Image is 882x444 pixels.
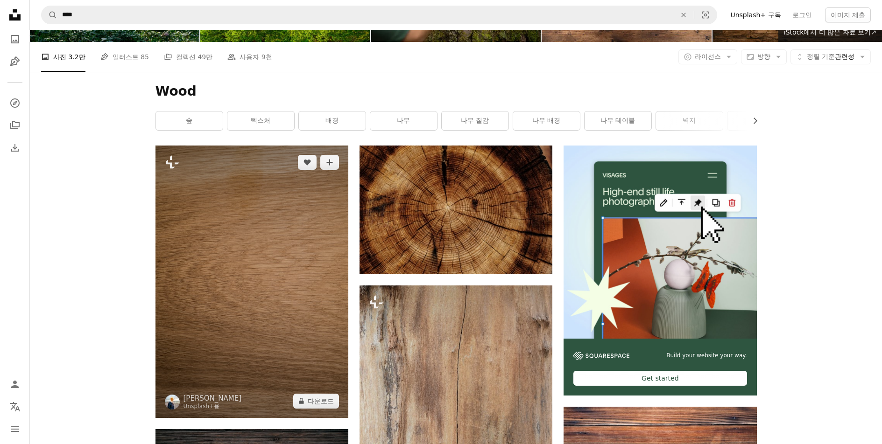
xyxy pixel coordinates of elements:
[6,52,24,71] a: 일러스트
[155,146,348,418] img: 나뭇결 표면의 클로즈업
[6,375,24,394] a: 로그인 / 가입
[573,352,629,360] img: file-1606177908946-d1eed1cbe4f5image
[694,6,717,24] button: 시각적 검색
[261,52,272,62] span: 9천
[141,52,149,62] span: 85
[6,139,24,157] a: 다운로드 내역
[6,94,24,112] a: 탐색
[298,155,317,170] button: 좋아요
[164,42,212,72] a: 컬렉션 49만
[807,53,835,60] span: 정렬 기준
[293,394,339,409] button: 다운로드
[656,111,723,130] a: 벽지
[695,53,721,60] span: 라이선스
[165,395,180,409] img: Simon Maage의 프로필로 이동
[585,111,651,130] a: 나무 테이블
[155,277,348,286] a: 나뭇결 표면의 클로즈업
[6,397,24,416] button: 언어
[6,30,24,49] a: 사진
[442,111,508,130] a: 나무 질감
[6,116,24,135] a: 컬렉션
[787,7,818,22] a: 로그인
[725,7,786,22] a: Unsplash+ 구독
[6,420,24,438] button: 메뉴
[320,155,339,170] button: 컬렉션에 추가
[666,352,747,360] span: Build your website your way.
[227,111,294,130] a: 텍스처
[573,371,747,386] div: Get started
[678,49,737,64] button: 라이선스
[784,28,876,36] span: iStock에서 더 많은 자료 보기 ↗
[370,111,437,130] a: 나무
[513,111,580,130] a: 나무 배경
[360,425,552,434] a: 새가 나무 그루터기에 앉아 있다
[198,52,212,62] span: 49만
[564,146,756,395] a: Build your website your way.Get started
[227,42,272,72] a: 사용자 9천
[299,111,366,130] a: 배경
[41,6,717,24] form: 사이트 전체에서 이미지 찾기
[183,394,242,403] a: [PERSON_NAME]
[6,6,24,26] a: 홈 — Unsplash
[727,111,794,130] a: 자연
[155,83,757,100] h1: Wood
[360,205,552,214] a: 갈색 나무 석판의 사진
[360,146,552,274] img: 갈색 나무 석판의 사진
[757,53,770,60] span: 방향
[825,7,871,22] button: 이미지 제출
[183,403,214,409] a: Unsplash+
[100,42,149,72] a: 일러스트 85
[747,111,757,130] button: 목록을 오른쪽으로 스크롤
[790,49,871,64] button: 정렬 기준관련성
[673,6,694,24] button: 삭제
[42,6,57,24] button: Unsplash 검색
[807,52,854,62] span: 관련성
[741,49,787,64] button: 방향
[778,23,882,42] a: iStock에서 더 많은 자료 보기↗
[564,146,756,338] img: file-1723602894256-972c108553a7image
[156,111,223,130] a: 숲
[183,403,242,410] div: 용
